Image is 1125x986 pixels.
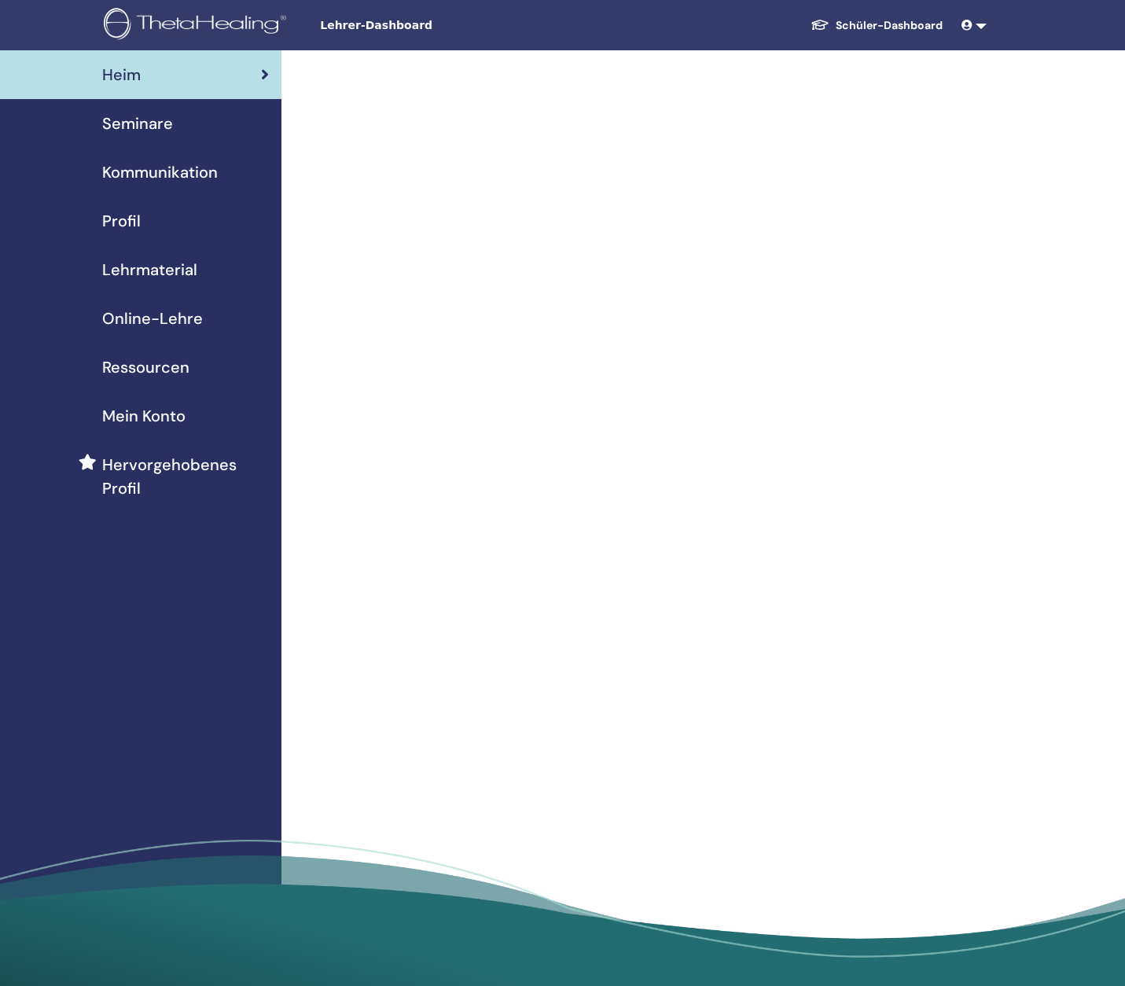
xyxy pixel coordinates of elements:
[102,209,141,233] span: Profil
[104,8,292,43] img: logo.png
[102,453,269,500] span: Hervorgehobenes Profil
[102,307,203,330] span: Online-Lehre
[320,17,556,34] span: Lehrer-Dashboard
[102,63,141,86] span: Heim
[798,11,955,40] a: Schüler-Dashboard
[102,112,173,135] span: Seminare
[102,160,218,184] span: Kommunikation
[102,355,189,379] span: Ressourcen
[102,404,186,428] span: Mein Konto
[102,258,197,281] span: Lehrmaterial
[811,18,829,31] img: graduation-cap-white.svg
